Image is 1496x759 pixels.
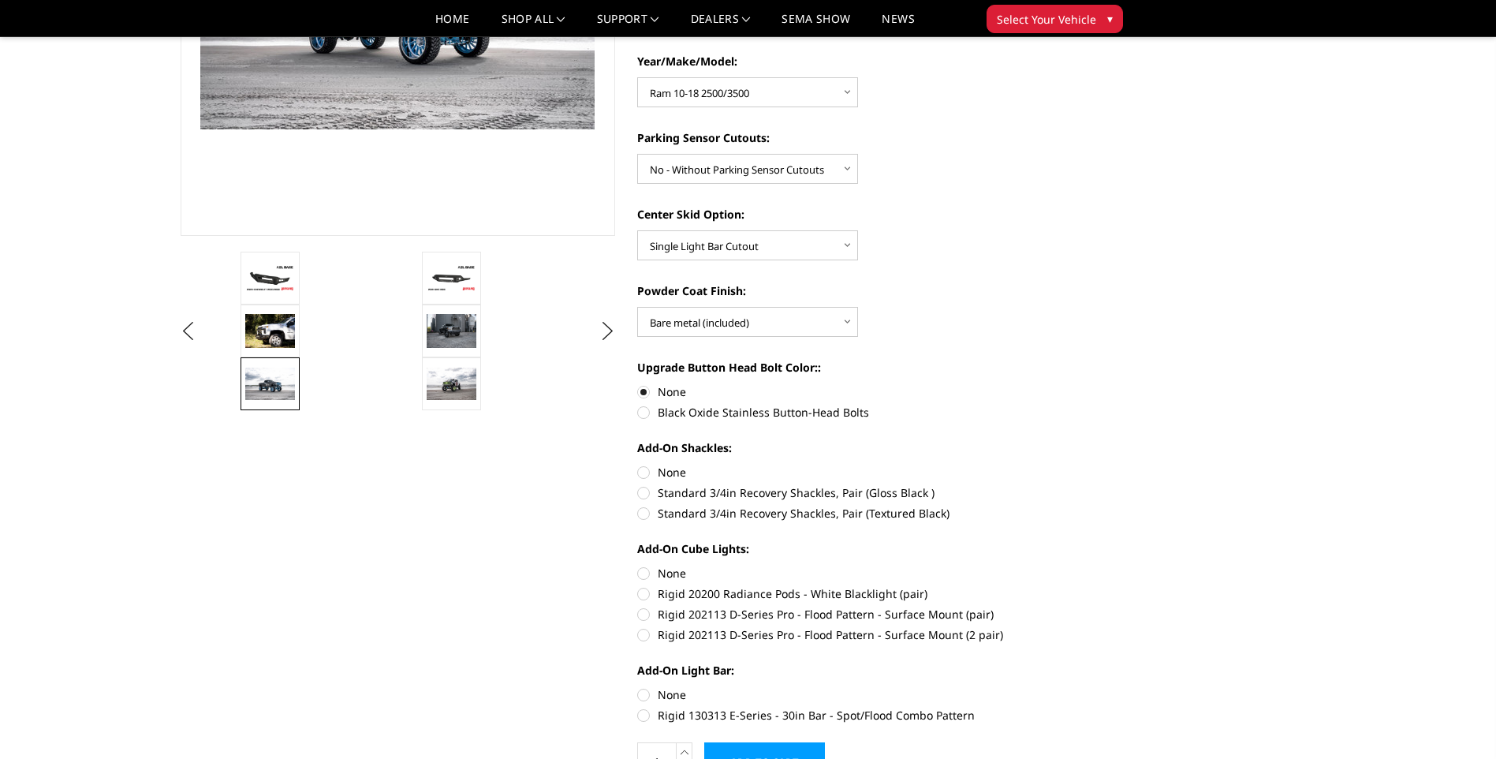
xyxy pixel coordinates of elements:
label: Rigid 130313 E-Series - 30in Bar - Spot/Flood Combo Pattern [637,707,1073,723]
label: Rigid 202113 D-Series Pro - Flood Pattern - Surface Mount (pair) [637,606,1073,623]
label: Add-On Light Bar: [637,662,1073,679]
label: Upgrade Button Head Bolt Color:: [637,359,1073,376]
label: None [637,686,1073,703]
label: None [637,383,1073,400]
a: Dealers [691,13,751,36]
label: Center Skid Option: [637,206,1073,222]
a: shop all [502,13,565,36]
label: Parking Sensor Cutouts: [637,129,1073,146]
img: 2020 Chevrolet HD - Compatible with block heater connection [245,314,295,347]
label: Black Oxide Stainless Button-Head Bolts [637,404,1073,421]
label: Powder Coat Finish: [637,282,1073,299]
label: Add-On Shackles: [637,439,1073,456]
img: 2020 RAM HD - Available in single light bar configuration only [427,314,476,347]
label: Standard 3/4in Recovery Shackles, Pair (Textured Black) [637,505,1073,522]
a: Support [597,13,659,36]
label: None [637,464,1073,480]
img: A2L Series - Base Front Bumper (Non Winch) [427,264,476,292]
label: Rigid 20200 Radiance Pods - White Blacklight (pair) [637,585,1073,602]
button: Previous [177,320,200,343]
label: None [637,565,1073,581]
img: A2L Series - Base Front Bumper (Non Winch) [427,368,476,401]
button: Select Your Vehicle [987,5,1123,33]
span: ▾ [1107,10,1113,27]
label: Year/Make/Model: [637,53,1073,69]
label: Add-On Cube Lights: [637,540,1073,557]
a: Home [435,13,469,36]
img: A2L Series - Base Front Bumper (Non Winch) [245,368,295,400]
button: Next [595,320,619,343]
a: News [882,13,914,36]
img: A2L Series - Base Front Bumper (Non Winch) [245,264,295,292]
label: Standard 3/4in Recovery Shackles, Pair (Gloss Black ) [637,484,1073,501]
span: Select Your Vehicle [997,11,1096,28]
a: SEMA Show [782,13,850,36]
label: Rigid 202113 D-Series Pro - Flood Pattern - Surface Mount (2 pair) [637,626,1073,643]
